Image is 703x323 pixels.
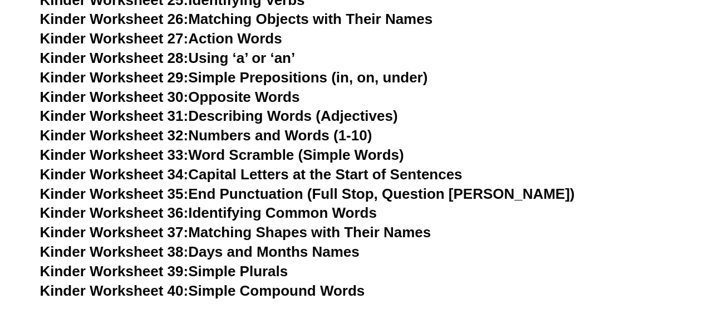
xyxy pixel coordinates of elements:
a: Kinder Worksheet 34:Capital Letters at the Start of Sentences [40,166,463,183]
span: Kinder Worksheet 34: [40,166,189,183]
span: Kinder Worksheet 28: [40,50,189,66]
span: Kinder Worksheet 40: [40,282,189,299]
a: Kinder Worksheet 28:Using ‘a’ or ‘an’ [40,50,296,66]
a: Kinder Worksheet 40:Simple Compound Words [40,282,365,299]
a: Kinder Worksheet 30:Opposite Words [40,89,300,105]
iframe: Chat Widget [647,270,703,323]
span: Kinder Worksheet 36: [40,204,189,221]
a: Kinder Worksheet 33:Word Scramble (Simple Words) [40,146,404,163]
a: Kinder Worksheet 38:Days and Months Names [40,243,360,260]
a: Kinder Worksheet 26:Matching Objects with Their Names [40,11,433,27]
span: Kinder Worksheet 32: [40,127,189,144]
span: Kinder Worksheet 39: [40,263,189,280]
a: Kinder Worksheet 36:Identifying Common Words [40,204,377,221]
span: Kinder Worksheet 33: [40,146,189,163]
a: Kinder Worksheet 31:Describing Words (Adjectives) [40,107,398,124]
a: Kinder Worksheet 37:Matching Shapes with Their Names [40,224,431,241]
span: Kinder Worksheet 31: [40,107,189,124]
a: Kinder Worksheet 29:Simple Prepositions (in, on, under) [40,69,428,86]
span: Kinder Worksheet 38: [40,243,189,260]
span: Kinder Worksheet 37: [40,224,189,241]
span: Kinder Worksheet 27: [40,30,189,47]
span: Kinder Worksheet 29: [40,69,189,86]
a: Kinder Worksheet 39:Simple Plurals [40,263,288,280]
span: Kinder Worksheet 35: [40,185,189,202]
a: Kinder Worksheet 32:Numbers and Words (1-10) [40,127,372,144]
a: Kinder Worksheet 27:Action Words [40,30,282,47]
span: Kinder Worksheet 26: [40,11,189,27]
span: Kinder Worksheet 30: [40,89,189,105]
a: Kinder Worksheet 35:End Punctuation (Full Stop, Question [PERSON_NAME]) [40,185,575,202]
